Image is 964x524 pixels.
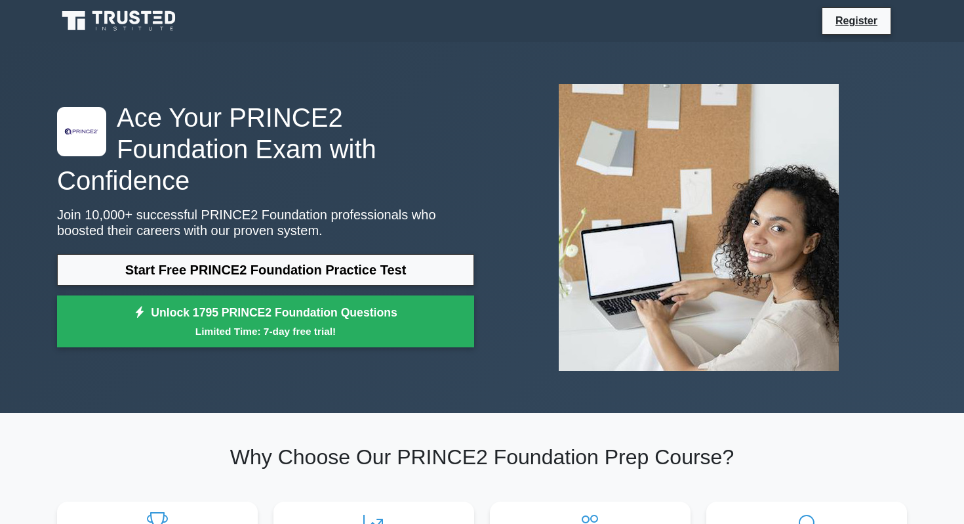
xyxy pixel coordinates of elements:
[57,207,474,238] p: Join 10,000+ successful PRINCE2 Foundation professionals who boosted their careers with our prove...
[57,295,474,348] a: Unlock 1795 PRINCE2 Foundation QuestionsLimited Time: 7-day free trial!
[57,254,474,286] a: Start Free PRINCE2 Foundation Practice Test
[73,324,458,339] small: Limited Time: 7-day free trial!
[828,12,885,29] a: Register
[57,102,474,196] h1: Ace Your PRINCE2 Foundation Exam with Confidence
[57,445,907,469] h2: Why Choose Our PRINCE2 Foundation Prep Course?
